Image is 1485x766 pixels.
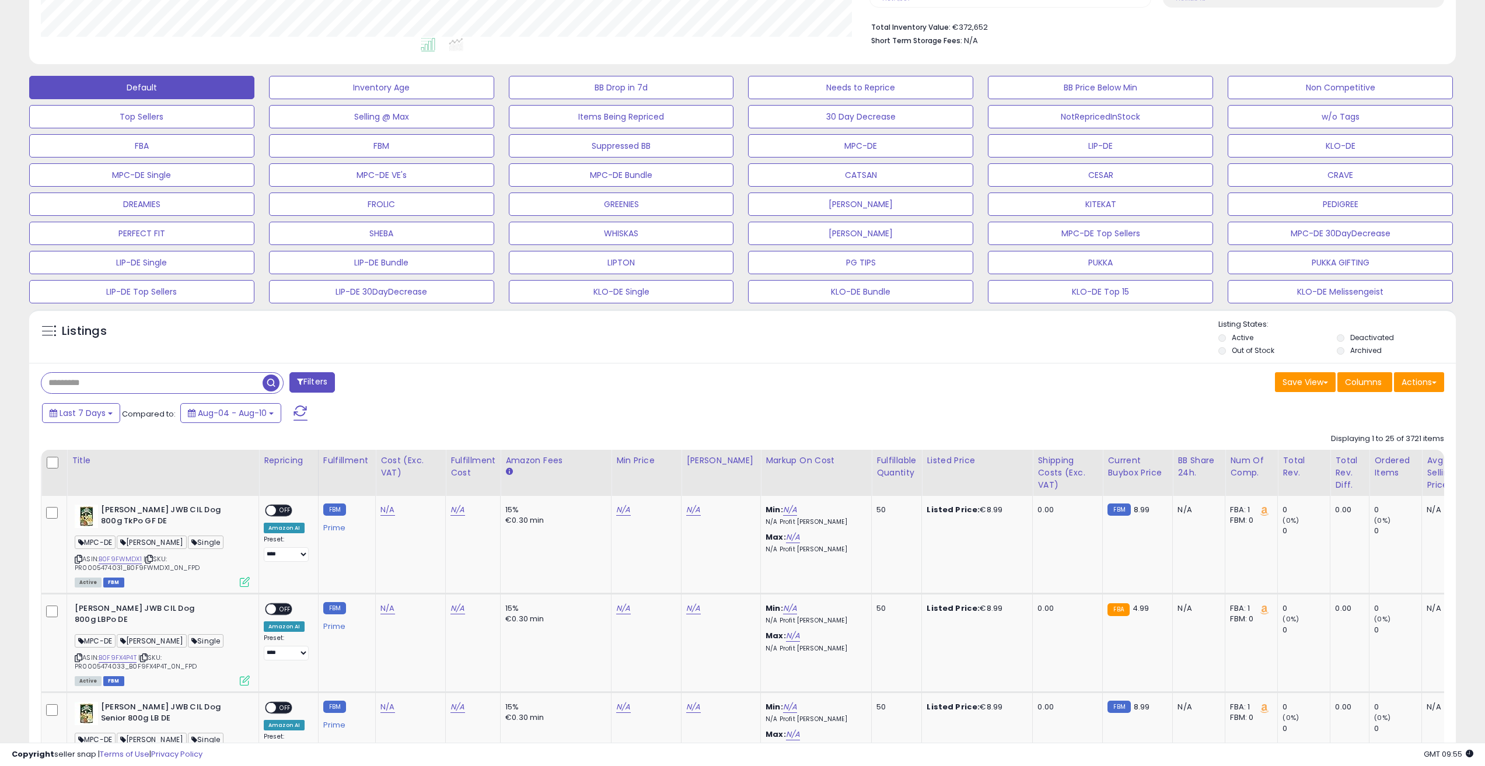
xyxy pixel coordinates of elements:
[323,617,366,631] div: Prime
[927,701,980,712] b: Listed Price:
[62,323,107,340] h5: Listings
[151,748,202,760] a: Privacy Policy
[1228,134,1453,158] button: KLO-DE
[509,222,734,245] button: WHISKAS
[1283,505,1330,515] div: 0
[1335,454,1364,491] div: Total Rev. Diff.
[1427,505,1465,515] div: N/A
[1037,505,1093,515] div: 0.00
[1374,505,1421,515] div: 0
[101,505,243,529] b: [PERSON_NAME] JWB CIL Dog 800g TkPo GF DE
[289,372,335,393] button: Filters
[766,518,862,526] p: N/A Profit [PERSON_NAME]
[269,280,494,303] button: LIP-DE 30DayDecrease
[103,578,124,587] span: FBM
[99,653,137,663] a: B0F9FX4P4T
[75,505,98,528] img: 516nQtg+3UL._SL40_.jpg
[1218,319,1456,330] p: Listing States:
[12,749,202,760] div: seller snap | |
[188,634,223,648] span: Single
[509,105,734,128] button: Items Being Repriced
[686,701,700,713] a: N/A
[1374,625,1421,635] div: 0
[783,504,797,516] a: N/A
[1228,280,1453,303] button: KLO-DE Melissengeist
[1283,516,1299,525] small: (0%)
[1394,372,1444,392] button: Actions
[766,545,862,554] p: N/A Profit [PERSON_NAME]
[616,701,630,713] a: N/A
[1427,454,1469,491] div: Avg Selling Price
[1283,614,1299,624] small: (0%)
[786,729,800,740] a: N/A
[505,454,606,467] div: Amazon Fees
[871,36,962,46] b: Short Term Storage Fees:
[766,454,866,467] div: Markup on Cost
[1228,222,1453,245] button: MPC-DE 30DayDecrease
[1374,723,1421,734] div: 0
[276,506,295,516] span: OFF
[1335,603,1360,614] div: 0.00
[1283,454,1325,479] div: Total Rev.
[380,603,394,614] a: N/A
[1283,713,1299,722] small: (0%)
[264,720,305,730] div: Amazon AI
[75,603,250,684] div: ASIN:
[748,105,973,128] button: 30 Day Decrease
[1228,105,1453,128] button: w/o Tags
[988,76,1213,99] button: BB Price Below Min
[1337,372,1392,392] button: Columns
[988,105,1213,128] button: NotRepricedInStock
[269,134,494,158] button: FBM
[269,193,494,216] button: FROLIC
[509,251,734,274] button: LIPTON
[1283,723,1330,734] div: 0
[766,701,783,712] b: Min:
[1177,454,1220,479] div: BB Share 24h.
[269,163,494,187] button: MPC-DE VE's
[509,163,734,187] button: MPC-DE Bundle
[323,701,346,713] small: FBM
[1427,603,1465,614] div: N/A
[1232,345,1274,355] label: Out of Stock
[686,603,700,614] a: N/A
[1345,376,1382,388] span: Columns
[101,702,243,726] b: [PERSON_NAME] JWB CIL Dog Senior 800g LB DE
[75,603,216,628] b: [PERSON_NAME] JWB CIL Dog 800g LBPo DE
[75,554,200,572] span: | SKU: PR0005474031_B0F9FWMDX1_0N_FPD
[509,134,734,158] button: Suppressed BB
[1335,702,1360,712] div: 0.00
[75,578,102,587] span: All listings currently available for purchase on Amazon
[42,403,120,423] button: Last 7 Days
[766,729,786,740] b: Max:
[509,76,734,99] button: BB Drop in 7d
[103,676,124,686] span: FBM
[505,712,602,723] div: €0.30 min
[1107,503,1130,516] small: FBM
[876,603,913,614] div: 50
[786,630,800,642] a: N/A
[380,504,394,516] a: N/A
[100,748,149,760] a: Terms of Use
[761,450,872,496] th: The percentage added to the cost of goods (COGS) that forms the calculator for Min & Max prices.
[748,251,973,274] button: PG TIPS
[1134,504,1150,515] span: 8.99
[748,193,973,216] button: [PERSON_NAME]
[1230,712,1269,723] div: FBM: 0
[1350,345,1382,355] label: Archived
[766,531,786,543] b: Max:
[264,621,305,632] div: Amazon AI
[1232,333,1253,342] label: Active
[766,617,862,625] p: N/A Profit [PERSON_NAME]
[264,523,305,533] div: Amazon AI
[1228,76,1453,99] button: Non Competitive
[29,280,254,303] button: LIP-DE Top Sellers
[748,134,973,158] button: MPC-DE
[276,703,295,713] span: OFF
[927,603,1023,614] div: €8.99
[1230,702,1269,712] div: FBA: 1
[505,603,602,614] div: 15%
[198,407,267,419] span: Aug-04 - Aug-10
[323,503,346,516] small: FBM
[616,454,676,467] div: Min Price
